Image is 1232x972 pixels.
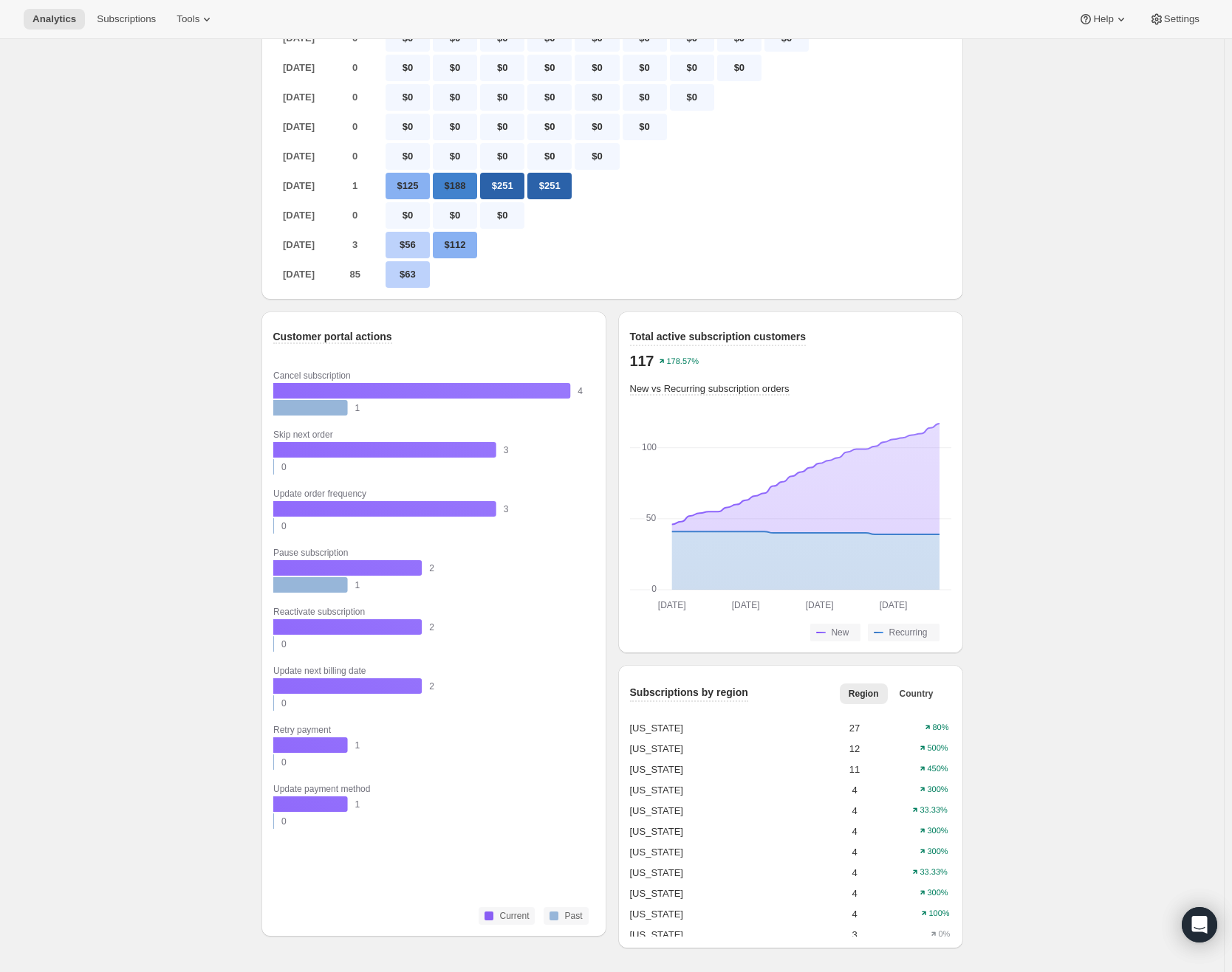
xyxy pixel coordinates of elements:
[273,427,348,442] div: Skip next order
[879,600,907,610] text: [DATE]
[24,9,85,30] button: Analytics
[386,232,430,258] p: $56
[480,173,524,199] p: $251
[386,173,430,199] p: $125
[273,559,457,576] rect: Current 2
[651,584,657,594] text: 0
[433,114,477,140] p: $0
[630,928,823,942] div: [US_STATE]
[273,331,392,342] span: Customer portal actions
[1164,13,1200,25] span: Settings
[386,114,430,140] p: $0
[642,442,657,452] text: 100
[823,824,887,839] div: 4
[273,517,309,534] rect: Past 0
[273,84,325,111] p: [DATE]
[273,737,383,754] rect: Current 1
[1070,9,1137,30] button: Help
[575,55,619,81] p: $0
[386,261,430,288] p: $63
[938,930,950,939] text: 0%
[433,84,477,111] p: $0
[927,785,948,794] text: 300%
[433,173,477,199] p: $188
[630,762,823,777] div: [US_STATE]
[273,202,325,229] p: [DATE]
[670,55,714,81] p: $0
[273,694,309,711] rect: Past 0
[273,363,584,422] g: Cancel subscription: Current 4, Past 1
[927,765,948,773] text: 450%
[1140,9,1208,30] button: Settings
[273,618,457,635] rect: Current 2
[329,143,381,170] p: 0
[386,84,430,111] p: $0
[927,744,948,753] text: 500%
[273,723,346,737] div: Retry payment
[273,500,532,517] rect: Current 3
[273,754,309,771] rect: Past 0
[823,928,887,942] div: 3
[273,576,383,593] rect: Past 1
[927,847,948,856] text: 300%
[823,866,887,880] div: 4
[823,721,887,736] div: 27
[1182,907,1217,942] div: Open Intercom Messenger
[630,845,823,860] div: [US_STATE]
[527,114,572,140] p: $0
[273,232,325,258] p: [DATE]
[623,84,667,111] p: $0
[273,173,325,199] p: [DATE]
[97,13,156,25] span: Subscriptions
[527,84,572,111] p: $0
[329,232,381,258] p: 3
[849,688,879,700] span: Region
[433,143,477,170] p: $0
[273,382,584,399] rect: Current 4
[823,762,887,777] div: 11
[273,55,325,81] p: [DATE]
[920,806,948,815] text: 33.33%
[630,686,748,698] span: Subscriptions by region
[329,202,381,229] p: 0
[823,886,887,901] div: 4
[731,600,759,610] text: [DATE]
[386,55,430,81] p: $0
[273,813,309,830] rect: Past 0
[273,441,532,458] rect: Current 3
[273,458,309,475] rect: Past 0
[273,261,325,288] p: [DATE]
[273,678,457,694] rect: Current 2
[273,540,584,599] g: Pause subscription: Current 2, Past 1
[920,868,948,877] text: 33.33%
[900,688,934,700] span: Country
[932,723,948,732] text: 80%
[928,909,949,918] text: 100%
[273,368,367,383] div: Cancel subscription
[273,635,309,652] rect: Past 0
[805,600,833,610] text: [DATE]
[823,845,887,860] div: 4
[823,804,887,818] div: 4
[575,114,619,140] p: $0
[527,143,572,170] p: $0
[889,627,927,638] span: Recurring
[623,55,667,81] p: $0
[32,13,76,25] span: Analytics
[623,114,667,140] p: $0
[717,55,762,81] p: $0
[667,357,699,366] text: 178.57%
[564,909,582,923] p: Past
[273,796,383,813] rect: Current 1
[386,143,430,170] p: $0
[927,889,948,897] text: 300%
[329,84,381,111] p: 0
[630,866,823,880] div: [US_STATE]
[177,13,199,25] span: Tools
[630,804,823,818] div: [US_STATE]
[657,600,685,610] text: [DATE]
[273,604,383,619] div: Reactivate subscription
[273,658,584,717] g: Update next billing date: Current 2, Past 0
[630,886,823,901] div: [US_STATE]
[329,173,381,199] p: 1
